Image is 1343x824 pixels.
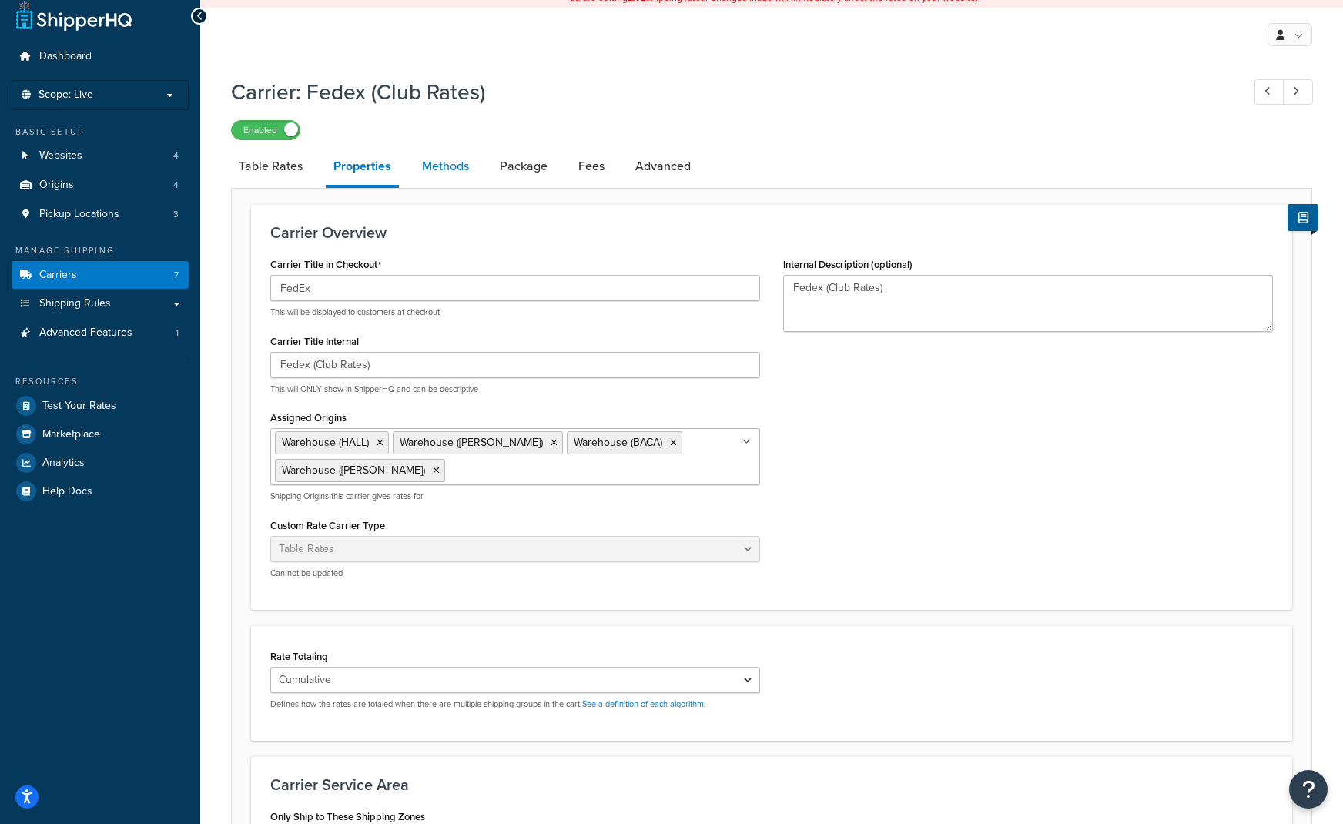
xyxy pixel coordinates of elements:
[12,244,189,257] div: Manage Shipping
[39,149,82,162] span: Websites
[12,449,189,477] a: Analytics
[270,491,760,502] p: Shipping Origins this carrier gives rates for
[232,121,300,139] label: Enabled
[270,412,347,424] label: Assigned Origins
[39,89,93,102] span: Scope: Live
[270,568,760,579] p: Can not be updated
[12,375,189,388] div: Resources
[39,50,92,63] span: Dashboard
[12,126,189,139] div: Basic Setup
[42,485,92,498] span: Help Docs
[12,261,189,290] a: Carriers7
[270,651,328,662] label: Rate Totaling
[12,42,189,71] a: Dashboard
[12,392,189,420] a: Test Your Rates
[12,171,189,199] li: Origins
[12,319,189,347] a: Advanced Features1
[270,224,1273,241] h3: Carrier Overview
[282,434,369,451] span: Warehouse (HALL)
[12,142,189,170] li: Websites
[12,200,189,229] a: Pickup Locations3
[231,77,1226,107] h1: Carrier: Fedex (Club Rates)
[39,179,74,192] span: Origins
[270,306,760,318] p: This will be displayed to customers at checkout
[12,142,189,170] a: Websites4
[12,171,189,199] a: Origins4
[270,811,425,822] label: Only Ship to These Shipping Zones
[270,698,760,710] p: Defines how the rates are totaled when there are multiple shipping groups in the cart.
[574,434,662,451] span: Warehouse (BACA)
[39,269,77,282] span: Carriers
[12,477,189,505] a: Help Docs
[12,200,189,229] li: Pickup Locations
[174,269,179,282] span: 7
[173,149,179,162] span: 4
[231,148,310,185] a: Table Rates
[1254,79,1284,105] a: Previous Record
[42,457,85,470] span: Analytics
[12,319,189,347] li: Advanced Features
[39,297,111,310] span: Shipping Rules
[492,148,555,185] a: Package
[414,148,477,185] a: Methods
[1283,79,1313,105] a: Next Record
[282,462,425,478] span: Warehouse ([PERSON_NAME])
[783,275,1273,332] textarea: Fedex (Club Rates)
[42,428,100,441] span: Marketplace
[39,208,119,221] span: Pickup Locations
[173,179,179,192] span: 4
[12,290,189,318] a: Shipping Rules
[783,259,913,270] label: Internal Description (optional)
[1289,770,1328,809] button: Open Resource Center
[39,327,132,340] span: Advanced Features
[173,208,179,221] span: 3
[628,148,698,185] a: Advanced
[400,434,543,451] span: Warehouse ([PERSON_NAME])
[270,259,381,271] label: Carrier Title in Checkout
[571,148,612,185] a: Fees
[1288,204,1318,231] button: Show Help Docs
[582,698,706,710] a: See a definition of each algorithm.
[12,261,189,290] li: Carriers
[176,327,179,340] span: 1
[270,336,359,347] label: Carrier Title Internal
[12,420,189,448] a: Marketplace
[270,776,1273,793] h3: Carrier Service Area
[326,148,399,188] a: Properties
[270,384,760,395] p: This will ONLY show in ShipperHQ and can be descriptive
[270,520,385,531] label: Custom Rate Carrier Type
[42,400,116,413] span: Test Your Rates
